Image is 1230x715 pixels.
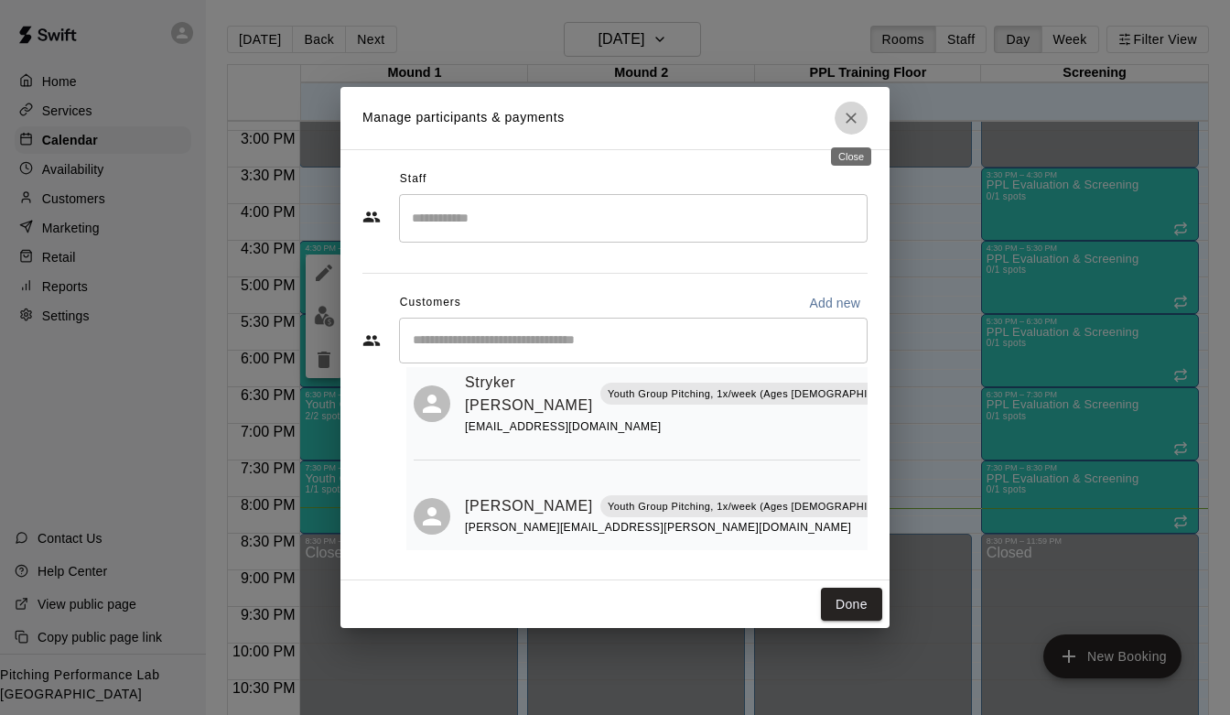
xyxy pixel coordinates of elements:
[835,102,868,135] button: Close
[465,371,593,417] a: Stryker [PERSON_NAME]
[465,521,851,534] span: [PERSON_NAME][EMAIL_ADDRESS][PERSON_NAME][DOMAIN_NAME]
[831,147,871,166] div: Close
[802,288,868,318] button: Add new
[399,318,868,363] div: Start typing to search customers...
[362,108,565,127] p: Manage participants & payments
[414,498,450,535] div: Tara O'Bryan
[362,208,381,226] svg: Staff
[821,588,882,622] button: Done
[400,165,426,194] span: Staff
[414,385,450,422] div: Stryker Stengel
[608,499,969,515] p: Youth Group Pitching, 1x/week (Ages [DEMOGRAPHIC_DATA] and Under)
[809,294,860,312] p: Add new
[399,194,868,243] div: Search staff
[400,288,461,318] span: Customers
[465,420,662,433] span: [EMAIL_ADDRESS][DOMAIN_NAME]
[608,386,969,402] p: Youth Group Pitching, 1x/week (Ages [DEMOGRAPHIC_DATA] and Under)
[362,331,381,350] svg: Customers
[465,494,593,518] a: [PERSON_NAME]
